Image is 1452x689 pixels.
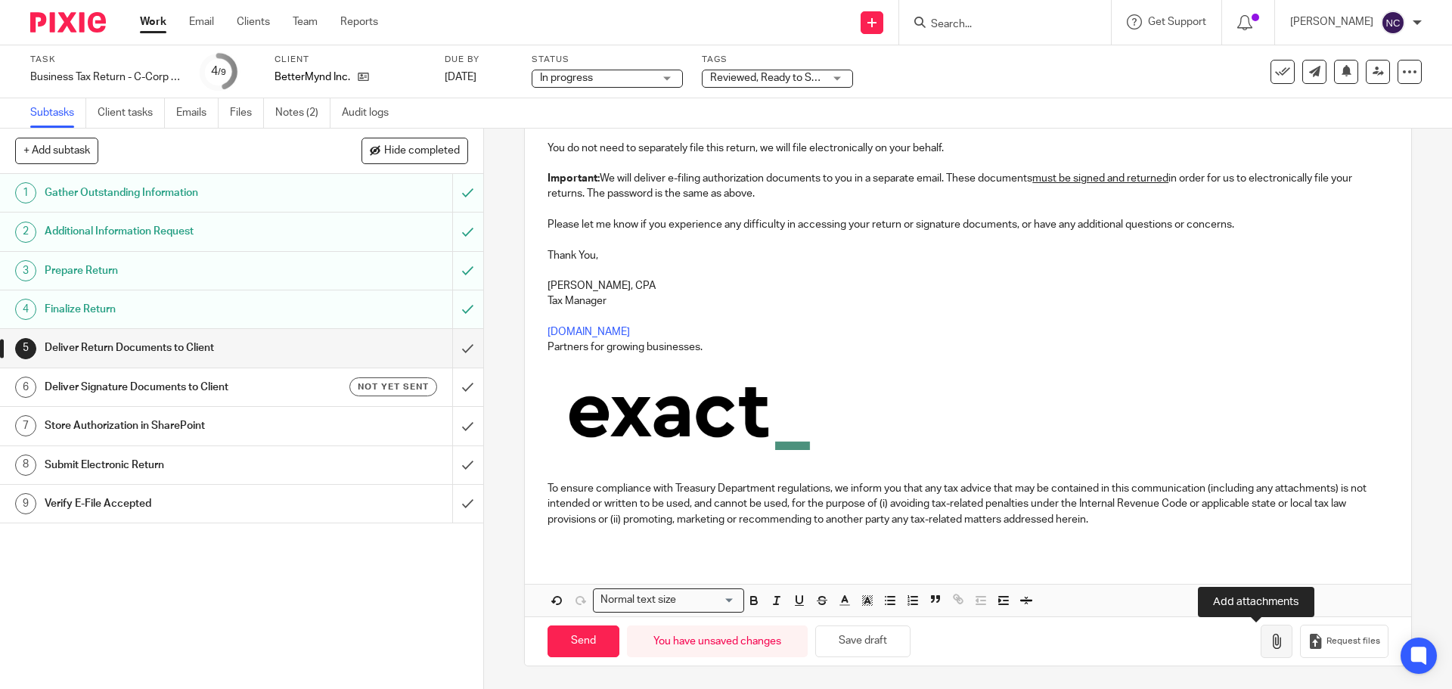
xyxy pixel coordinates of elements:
strong: Important: [548,173,600,184]
h1: Deliver Signature Documents to Client [45,376,306,399]
h1: Finalize Return [45,298,306,321]
span: In progress [540,73,593,83]
span: Get Support [1148,17,1206,27]
h1: Additional Information Request [45,220,306,243]
div: 6 [15,377,36,398]
u: must be signed and returned [1032,173,1168,184]
img: Pixie [30,12,106,33]
label: Task [30,54,181,66]
button: + Add subtask [15,138,98,163]
a: Audit logs [342,98,400,128]
div: Business Tax Return - C-Corp - On Extension [30,70,181,85]
input: Search [929,18,1066,32]
span: Reviewed, Ready to Send + 2 [710,73,846,83]
span: Hide completed [384,145,460,157]
input: Send [548,625,619,658]
label: Client [275,54,426,66]
div: 7 [15,415,36,436]
a: Files [230,98,264,128]
div: 1 [15,182,36,203]
div: 2 [15,222,36,243]
label: Tags [702,54,853,66]
input: Search for option [681,592,735,608]
a: Reports [340,14,378,29]
h1: Prepare Return [45,259,306,282]
div: You have unsaved changes [627,625,808,658]
p: To ensure compliance with Treasury Department regulations, we inform you that any tax advice that... [548,481,1388,527]
img: Image [548,371,830,461]
a: Client tasks [98,98,165,128]
span: Request files [1326,635,1380,647]
a: Emails [176,98,219,128]
button: Save draft [815,625,911,658]
label: Status [532,54,683,66]
p: Please let me know if you experience any difficulty in accessing your return or signature documen... [548,217,1388,232]
small: /9 [218,68,226,76]
div: 8 [15,455,36,476]
p: BetterMynd Inc. [275,70,350,85]
a: Email [189,14,214,29]
h1: Verify E-File Accepted [45,492,306,515]
p: [PERSON_NAME], CPA [548,278,1388,293]
div: 3 [15,260,36,281]
span: Not yet sent [358,380,429,393]
h1: Store Authorization in SharePoint [45,414,306,437]
label: Due by [445,54,513,66]
a: Subtasks [30,98,86,128]
div: 5 [15,338,36,359]
h1: Submit Electronic Return [45,454,306,476]
a: Team [293,14,318,29]
div: Search for option [593,588,744,612]
button: Request files [1300,625,1388,659]
div: 4 [211,63,226,80]
h1: Deliver Return Documents to Client [45,337,306,359]
p: Thank You, [548,248,1388,263]
p: We will deliver e-filing authorization documents to you in a separate email. These documents in o... [548,171,1388,202]
button: Hide completed [361,138,468,163]
h1: Gather Outstanding Information [45,182,306,204]
a: [DOMAIN_NAME] [548,327,630,337]
div: 4 [15,299,36,320]
img: svg%3E [1381,11,1405,35]
a: Work [140,14,166,29]
span: Normal text size [597,592,679,608]
span: [DATE] [445,72,476,82]
p: Partners for growing businesses. [548,340,1388,355]
p: Tax Manager [548,293,1388,309]
p: [PERSON_NAME] [1290,14,1373,29]
a: Clients [237,14,270,29]
div: 9 [15,493,36,514]
p: You do not need to separately file this return, we will file electronically on your behalf. [548,141,1388,156]
a: Notes (2) [275,98,330,128]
